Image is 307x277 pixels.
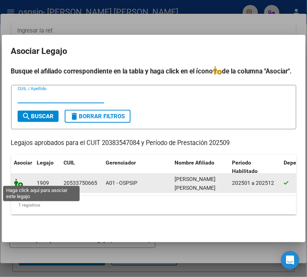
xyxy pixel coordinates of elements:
[61,155,103,180] datatable-header-cell: CUIL
[11,196,296,215] div: 1 registros
[281,251,299,269] div: Open Intercom Messenger
[229,155,281,180] datatable-header-cell: Periodo Habilitado
[64,179,98,187] div: 20533750665
[37,160,54,166] span: Legajo
[37,180,49,186] span: 1909
[175,160,215,166] span: Nombre Afiliado
[14,160,33,166] span: Asociar
[11,138,296,148] p: Legajos aprobados para el CUIT 20383547084 y Período de Prestación 202509
[34,155,61,180] datatable-header-cell: Legajo
[103,155,172,180] datatable-header-cell: Gerenciador
[11,44,296,59] h2: Asociar Legajo
[70,113,125,120] span: Borrar Filtros
[65,110,131,123] button: Borrar Filtros
[175,176,216,191] span: AYALA BELTRAN TOMAS BENJAMIN
[22,113,54,120] span: Buscar
[18,111,59,122] button: Buscar
[232,179,278,187] div: 202501 a 202512
[11,155,34,180] datatable-header-cell: Asociar
[11,66,296,76] h4: Busque el afiliado correspondiente en la tabla y haga click en el ícono de la columna "Asociar".
[70,112,79,121] mat-icon: delete
[106,180,138,186] span: A01 - OSPSIP
[22,112,31,121] mat-icon: search
[232,160,258,174] span: Periodo Habilitado
[64,160,75,166] span: CUIL
[106,160,136,166] span: Gerenciador
[172,155,229,180] datatable-header-cell: Nombre Afiliado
